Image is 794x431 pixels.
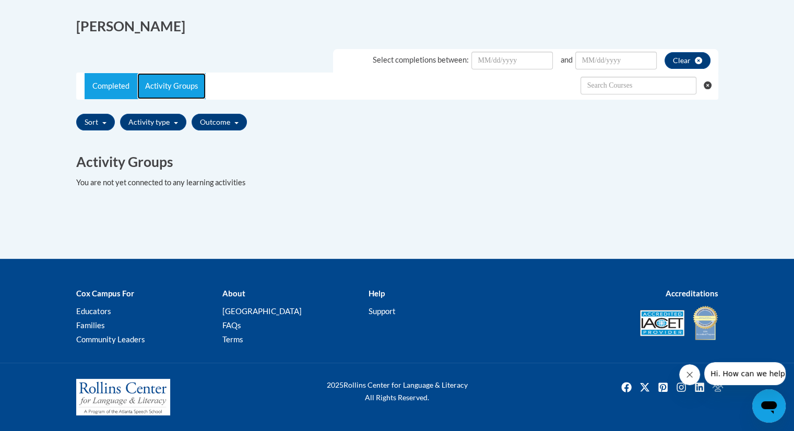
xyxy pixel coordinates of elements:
button: Sort [76,114,115,130]
span: and [561,55,573,64]
a: [GEOGRAPHIC_DATA] [222,306,301,316]
img: IDA® Accredited [692,305,718,341]
button: clear [665,52,710,69]
a: Community Leaders [76,334,145,344]
input: Date Input [575,52,657,69]
iframe: Button to launch messaging window [752,389,786,423]
b: Accreditations [666,289,718,298]
img: Facebook icon [618,379,635,396]
button: Clear searching [704,73,718,98]
span: 2025 [327,380,343,389]
button: Activity type [120,114,186,130]
iframe: Close message [679,364,700,385]
a: FAQs [222,320,241,330]
a: Terms [222,334,243,344]
img: Pinterest icon [655,379,671,396]
input: Date Input [471,52,553,69]
a: Twitter [636,379,653,396]
iframe: Message from company [704,362,786,385]
span: Hi. How can we help? [6,7,85,16]
span: Select completions between: [373,55,469,64]
img: Rollins Center for Language & Literacy - A Program of the Atlanta Speech School [76,379,170,415]
img: Facebook group icon [709,379,726,396]
a: Linkedin [691,379,708,396]
img: Twitter icon [636,379,653,396]
input: Search Withdrawn Transcripts [580,77,696,94]
img: Instagram icon [673,379,690,396]
a: Instagram [673,379,690,396]
a: Completed [85,73,137,99]
h2: [PERSON_NAME] [76,17,389,36]
a: Pinterest [655,379,671,396]
div: You are not yet connected to any learning activities [76,177,718,188]
a: Activity Groups [137,73,206,99]
a: Support [368,306,395,316]
a: Educators [76,306,111,316]
img: LinkedIn icon [691,379,708,396]
b: Help [368,289,384,298]
a: Families [76,320,105,330]
div: Rollins Center for Language & Literacy All Rights Reserved. [288,379,507,404]
img: Accredited IACET® Provider [640,310,684,336]
b: Cox Campus For [76,289,134,298]
b: About [222,289,245,298]
button: Outcome [192,114,247,130]
a: Facebook [618,379,635,396]
a: Facebook Group [709,379,726,396]
h2: Activity Groups [76,152,718,172]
